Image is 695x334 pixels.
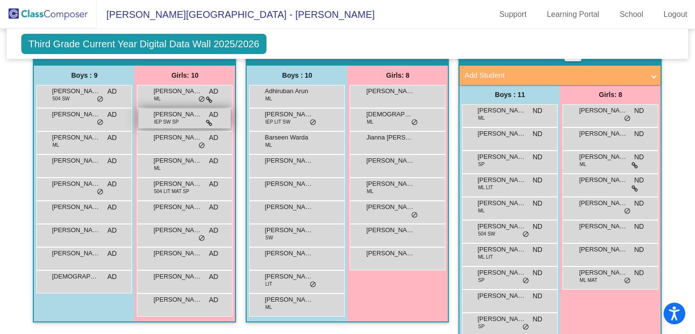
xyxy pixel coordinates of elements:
span: [PERSON_NAME] [579,245,627,254]
span: [PERSON_NAME] [477,152,526,162]
span: do_not_disturb_alt [411,119,418,126]
span: do_not_disturb_alt [310,119,316,126]
span: [PERSON_NAME] [579,106,627,115]
span: ML [154,165,161,172]
a: Learning Portal [539,7,607,22]
span: AD [209,156,218,166]
span: ND [532,175,542,185]
span: ML [265,141,272,149]
span: [PERSON_NAME] [366,249,414,258]
span: [PERSON_NAME] [153,179,202,189]
span: [PERSON_NAME] [52,110,100,119]
span: ML [367,188,373,195]
span: AD [107,225,117,236]
span: Adhiruban Arun [265,86,313,96]
span: [PERSON_NAME] [265,225,313,235]
span: AD [107,249,117,259]
span: 504 SW [478,230,495,237]
span: ML [154,95,161,102]
span: ML [579,161,586,168]
span: do_not_disturb_alt [97,119,104,126]
span: [PERSON_NAME] [PERSON_NAME] [153,86,202,96]
span: [PERSON_NAME] [579,175,627,185]
span: IEP SW SP [154,118,178,125]
span: [PERSON_NAME] [579,268,627,278]
span: [PERSON_NAME] [366,156,414,166]
span: ND [634,106,644,116]
span: Jianna [PERSON_NAME] [366,133,414,142]
span: [PERSON_NAME] [265,110,313,119]
span: do_not_disturb_alt [97,188,104,196]
span: [PERSON_NAME] [477,268,526,278]
span: [PERSON_NAME] [579,152,627,162]
span: ND [532,222,542,232]
span: [PERSON_NAME] ([PERSON_NAME]) [PERSON_NAME] [52,179,100,189]
span: [PERSON_NAME] [PERSON_NAME] [52,249,100,258]
span: [PERSON_NAME] [265,272,313,281]
span: [PERSON_NAME] [477,245,526,254]
div: Girls: 10 [134,66,235,85]
span: do_not_disturb_alt [624,277,631,285]
span: ND [532,198,542,209]
span: ND [532,152,542,162]
span: AD [107,86,117,97]
span: ND [634,268,644,278]
span: do_not_disturb_alt [624,208,631,215]
mat-panel-title: Add Student [464,70,644,81]
span: ML LIT [478,253,493,261]
div: Boys : 9 [34,66,134,85]
span: AD [107,202,117,212]
span: ND [634,152,644,162]
span: AD [107,156,117,166]
span: ML [478,114,485,122]
span: [PERSON_NAME] [153,133,202,142]
span: [PERSON_NAME] [PERSON_NAME] [366,225,414,235]
span: [PERSON_NAME] [153,110,202,119]
div: Boys : 11 [459,85,560,104]
span: [PERSON_NAME] [477,129,526,139]
span: do_not_disturb_alt [522,231,529,238]
span: AD [107,133,117,143]
span: do_not_disturb_alt [522,277,529,285]
span: SP [478,277,484,284]
span: SW [265,234,273,241]
span: [PERSON_NAME] [477,291,526,301]
span: ML [265,304,272,311]
span: ND [532,245,542,255]
span: ND [532,268,542,278]
span: [PERSON_NAME] [366,86,414,96]
span: do_not_disturb_alt [624,115,631,123]
span: ND [532,314,542,324]
span: SP [478,161,484,168]
span: 504 LIT MAT SP [154,188,189,195]
span: Third Grade Current Year Digital Data Wall 2025/2026 [21,34,266,54]
span: [PERSON_NAME] [153,156,202,166]
span: [PERSON_NAME] [265,179,313,189]
span: AD [209,295,218,305]
span: [PERSON_NAME] [477,222,526,231]
span: ND [532,106,542,116]
span: [PERSON_NAME] [153,225,202,235]
span: AD [209,110,218,120]
div: Girls: 8 [560,85,661,104]
span: do_not_disturb_alt [198,235,205,242]
a: Support [492,7,534,22]
span: AD [209,86,218,97]
span: SP [478,323,484,330]
span: [PERSON_NAME] [477,314,526,324]
a: Logout [656,7,695,22]
span: [PERSON_NAME] [579,129,627,139]
span: [PERSON_NAME] [52,156,100,166]
span: ND [634,129,644,139]
span: AD [209,133,218,143]
span: do_not_disturb_alt [411,211,418,219]
span: [PERSON_NAME] [477,198,526,208]
a: School [612,7,651,22]
span: [PERSON_NAME] [366,179,414,189]
span: ML MAT [579,277,597,284]
span: ND [532,129,542,139]
span: [PERSON_NAME][GEOGRAPHIC_DATA] - [PERSON_NAME] [97,7,375,22]
span: AD [107,272,117,282]
div: Boys : 10 [247,66,347,85]
span: [PERSON_NAME] [579,198,627,208]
